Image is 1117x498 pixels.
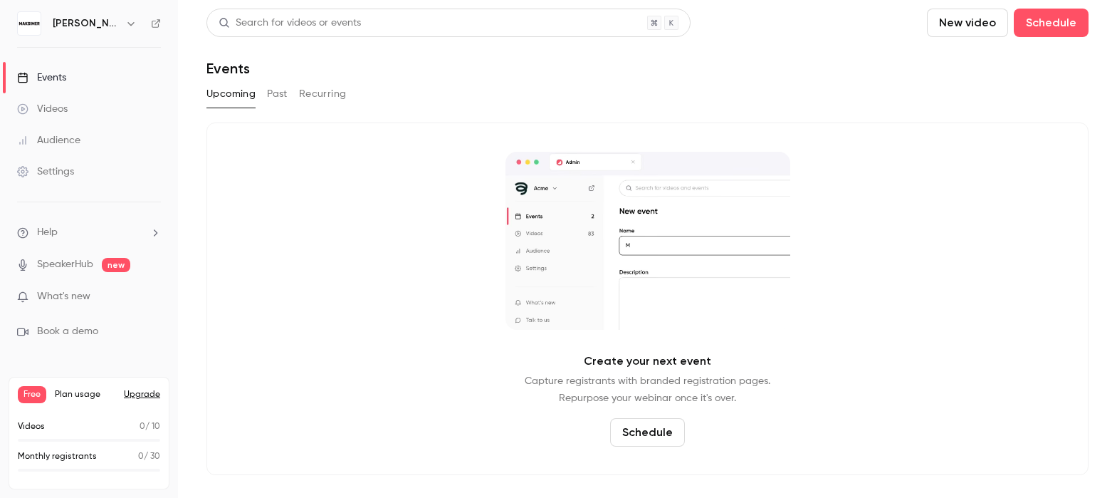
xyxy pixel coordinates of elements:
div: Search for videos or events [219,16,361,31]
p: Capture registrants with branded registration pages. Repurpose your webinar once it's over. [525,373,770,407]
h6: [PERSON_NAME] AS [53,16,120,31]
img: Maksimer AS [18,12,41,35]
button: Upgrade [124,389,160,400]
p: / 10 [140,420,160,433]
button: Schedule [1014,9,1089,37]
button: Schedule [610,418,685,447]
li: help-dropdown-opener [17,225,161,240]
span: 0 [138,452,144,461]
span: Plan usage [55,389,115,400]
p: Monthly registrants [18,450,97,463]
p: / 30 [138,450,160,463]
button: Upcoming [206,83,256,105]
button: Past [267,83,288,105]
span: Book a demo [37,324,98,339]
div: Audience [17,133,80,147]
p: Videos [18,420,45,433]
h1: Events [206,60,250,77]
div: Events [17,71,66,85]
span: Free [18,386,46,403]
span: What's new [37,289,90,304]
div: Settings [17,165,74,179]
span: Help [37,225,58,240]
iframe: Noticeable Trigger [144,291,161,304]
span: 0 [140,422,145,431]
div: Videos [17,102,68,116]
span: new [102,258,130,272]
p: Create your next event [584,353,711,370]
button: New video [927,9,1008,37]
a: SpeakerHub [37,257,93,272]
button: Recurring [299,83,347,105]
